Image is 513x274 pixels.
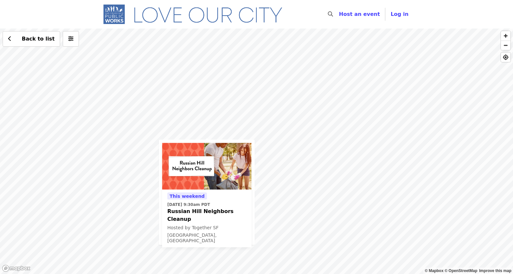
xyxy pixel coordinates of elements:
a: OpenStreetMap [444,268,477,273]
button: More filters (0 selected) [63,31,79,47]
span: Back to list [22,36,55,42]
a: Host an event [339,11,380,17]
time: [DATE] 9:30am PDT [167,201,210,207]
button: Log in [385,8,414,21]
button: Back to list [3,31,60,47]
div: [GEOGRAPHIC_DATA], [GEOGRAPHIC_DATA] [167,232,246,243]
i: chevron-left icon [8,36,11,42]
span: Hosted by Together SF [167,225,219,230]
span: This weekend [170,193,205,198]
button: Zoom In [501,31,510,41]
a: See details for "Russian Hill Neighbors Cleanup" [162,143,251,247]
img: SF Public Works - Home [99,4,292,25]
span: Russian Hill Neighbors Cleanup [167,207,246,223]
a: Mapbox logo [2,265,31,272]
input: Search [337,6,342,22]
button: Find My Location [501,53,510,62]
i: sliders-h icon [68,36,73,42]
a: Map feedback [479,268,511,273]
span: Log in [391,11,408,17]
a: Mapbox [425,268,444,273]
i: search icon [328,11,333,17]
button: Zoom Out [501,41,510,50]
img: Russian Hill Neighbors Cleanup organized by Together SF [162,143,251,190]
